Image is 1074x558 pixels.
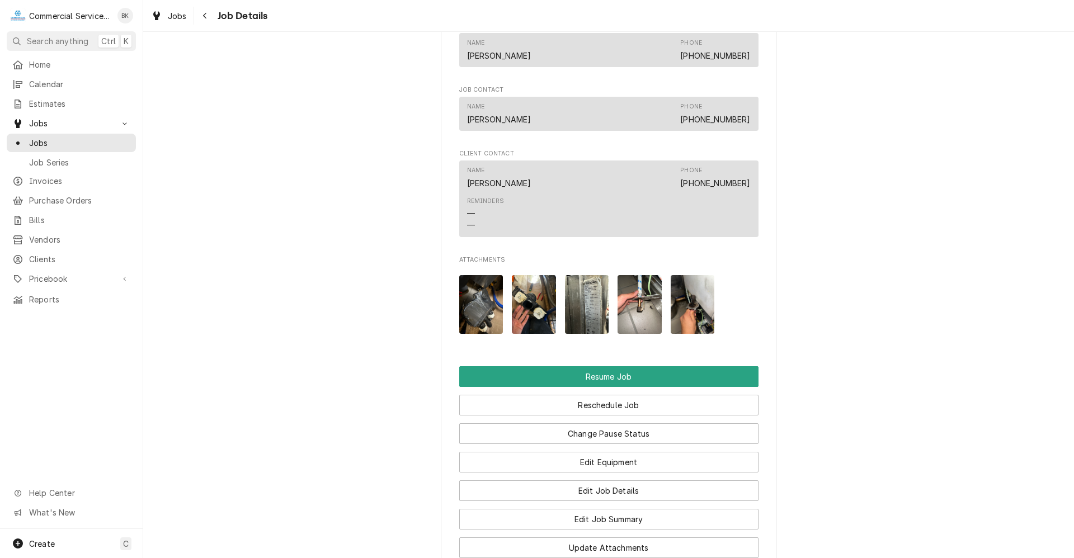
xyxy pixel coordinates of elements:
a: [PHONE_NUMBER] [680,51,750,60]
button: Edit Job Summary [459,509,759,529]
img: NCCdhy7nQTyRMxtvpyOd [671,275,715,334]
div: Job Reporter List [459,33,759,72]
span: Reports [29,294,130,305]
div: Commercial Service Co.'s Avatar [10,8,26,23]
img: j6HUwC6TfKjSPoa8C2fg [565,275,609,334]
a: Vendors [7,230,136,249]
span: Jobs [29,117,114,129]
span: Pricebook [29,273,114,285]
button: Edit Job Details [459,480,759,501]
div: Name [467,102,531,125]
span: Home [29,59,130,70]
img: sUwUfGYERd7Qxzm74hKw [512,275,556,334]
span: Job Contact [459,86,759,94]
span: Vendors [29,234,130,245]
button: Navigate back [196,7,214,25]
button: Resume Job [459,366,759,387]
button: Change Pause Status [459,423,759,444]
span: Jobs [29,137,130,149]
div: Reminders [467,197,504,231]
a: [PHONE_NUMBER] [680,115,750,124]
div: — [467,207,475,219]
a: Purchase Orders [7,191,136,210]
div: — [467,219,475,231]
div: Contact [459,97,759,131]
div: Name [467,39,485,48]
div: Button Group Row [459,415,759,444]
button: Search anythingCtrlK [7,31,136,51]
div: Phone [680,102,702,111]
a: Invoices [7,172,136,190]
div: Job Contact List [459,97,759,136]
div: Commercial Service Co. [29,10,111,22]
div: [PERSON_NAME] [467,114,531,125]
img: hW8dIkA7TF2OnlDM4RgQ [459,275,503,334]
span: C [123,538,129,550]
div: BK [117,8,133,23]
button: Edit Equipment [459,452,759,472]
div: Phone [680,39,750,61]
span: Calendar [29,78,130,90]
span: Create [29,539,55,548]
span: Jobs [168,10,187,22]
div: Brian Key's Avatar [117,8,133,23]
div: Button Group Row [459,529,759,558]
a: Go to What's New [7,503,136,522]
div: Attachments [459,256,759,343]
span: Job Series [29,157,130,168]
a: [PHONE_NUMBER] [680,178,750,188]
span: K [124,35,129,47]
span: Bills [29,214,130,226]
a: Job Series [7,153,136,172]
div: Job Contact [459,86,759,136]
a: Clients [7,250,136,268]
div: Button Group Row [459,387,759,415]
div: C [10,8,26,23]
div: Reminders [467,197,504,206]
div: Client Contact List [459,160,759,242]
img: GT1110SoyCKgWvMDIw0c [618,275,662,334]
a: Go to Help Center [7,484,136,502]
a: Go to Jobs [7,114,136,133]
span: Ctrl [101,35,116,47]
div: [PERSON_NAME] [467,177,531,189]
div: Contact [459,33,759,67]
div: Button Group Row [459,444,759,472]
div: Phone [680,102,750,125]
span: Attachments [459,266,759,343]
a: Calendar [7,75,136,93]
span: Client Contact [459,149,759,158]
a: Jobs [147,7,191,25]
a: Home [7,55,136,74]
span: Help Center [29,487,129,499]
div: Client Contact [459,149,759,242]
div: Job Reporter [459,22,759,72]
div: Phone [680,166,702,175]
div: Name [467,39,531,61]
span: Job Details [214,8,268,23]
div: Phone [680,39,702,48]
span: Invoices [29,175,130,187]
span: Estimates [29,98,130,110]
a: Go to Pricebook [7,269,136,288]
div: [PERSON_NAME] [467,50,531,62]
div: Name [467,166,485,175]
span: Attachments [459,256,759,264]
span: What's New [29,507,129,518]
a: Bills [7,211,136,229]
div: Button Group Row [459,472,759,501]
button: Update Attachments [459,537,759,558]
div: Name [467,102,485,111]
a: Reports [7,290,136,309]
a: Jobs [7,134,136,152]
a: Estimates [7,94,136,113]
div: Button Group Row [459,501,759,529]
span: Clients [29,253,130,265]
div: Name [467,166,531,188]
div: Contact [459,160,759,237]
div: Phone [680,166,750,188]
button: Reschedule Job [459,395,759,415]
span: Purchase Orders [29,195,130,206]
div: Button Group Row [459,366,759,387]
span: Search anything [27,35,88,47]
